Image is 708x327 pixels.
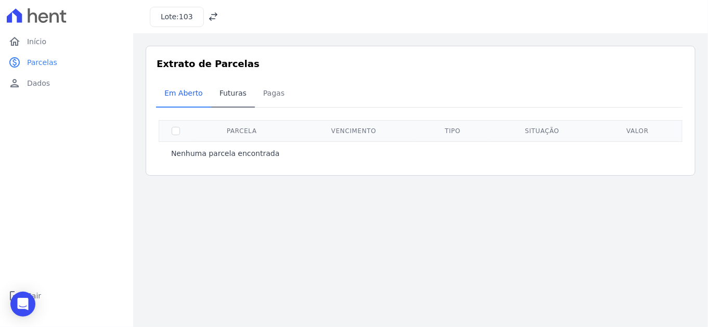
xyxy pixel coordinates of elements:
h3: Lote: [161,11,193,22]
a: Pagas [255,81,293,108]
th: Valor [595,120,680,141]
div: Open Intercom Messenger [10,292,35,317]
i: home [8,35,21,48]
th: Situação [489,120,595,141]
a: Futuras [211,81,255,108]
a: Em Aberto [156,81,211,108]
a: logoutSair [4,285,129,306]
th: Tipo [416,120,489,141]
i: logout [8,290,21,302]
span: Dados [27,78,50,88]
a: personDados [4,73,129,94]
p: Nenhuma parcela encontrada [171,148,279,159]
th: Vencimento [291,120,417,141]
span: Pagas [257,83,291,103]
i: paid [8,56,21,69]
span: Em Aberto [158,83,209,103]
span: Futuras [213,83,253,103]
span: Parcelas [27,57,57,68]
a: paidParcelas [4,52,129,73]
span: Início [27,36,46,47]
a: homeInício [4,31,129,52]
i: person [8,77,21,89]
span: 103 [179,12,193,21]
span: Sair [27,291,41,301]
th: Parcela [192,120,291,141]
h3: Extrato de Parcelas [157,57,685,71]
